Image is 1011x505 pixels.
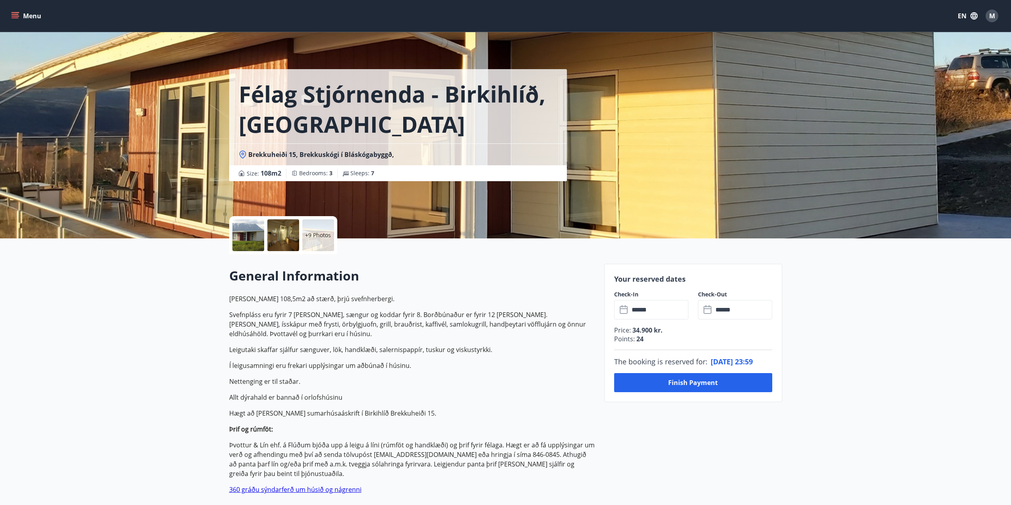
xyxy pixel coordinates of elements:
label: Check-In [614,290,688,298]
button: menu [10,9,44,23]
label: Check-Out [698,290,772,298]
span: 3 [329,169,332,177]
h1: Félag Stjórnenda - Birkihlíð, [GEOGRAPHIC_DATA] [239,79,557,139]
p: Allt dýrahald er bannað í orlofshúsinu [229,393,595,402]
span: [DATE] 23:59 [711,357,753,366]
span: Sleeps : [350,169,374,177]
p: Your reserved dates [614,274,772,284]
p: Points : [614,335,772,343]
button: Finish payment [614,373,772,392]
span: The booking is reserved for : [614,356,708,367]
h2: General Information [229,267,595,284]
span: Size : [247,168,281,178]
p: Í leigusamningi eru frekari upplýsingar um aðbúnað í húsinu. [229,361,595,370]
span: Bedrooms : [299,169,332,177]
span: 108 m2 [261,169,281,178]
p: Svefnpláss eru fyrir 7 [PERSON_NAME], sængur og koddar fyrir 8. Borðbúnaður er fyrir 12 [PERSON_N... [229,310,595,339]
p: [PERSON_NAME] 108,5m2 að stærð, þrjú svefnherbergi. [229,294,595,304]
strong: Þrif og rúmföt: [229,425,273,433]
p: +9 Photos [305,231,331,239]
p: Hægt að [PERSON_NAME] sumarhúsaáskrift í Birkihlíð Brekkuheiði 15. [229,408,595,418]
span: 7 [371,169,374,177]
a: 360 gráðu sýndarferð um húsið og nágrenni [229,485,361,494]
span: M [989,12,995,20]
p: Leigutaki skaffar sjálfur sænguver, lök, handklæði, salernispappír, tuskur og viskustyrkki. [229,345,595,354]
button: M [982,6,1001,25]
span: Brekkuheiði 15, Brekkuskógi í Bláskógabyggð, [248,150,394,159]
span: 24 [635,335,644,343]
button: EN [955,9,981,23]
p: Þvottur & Lín ehf. á Flúðum bjóða upp á leigu á líni (rúmföt og handklæði) og þrif fyrir félaga. ... [229,440,595,478]
span: 34.900 kr. [631,326,663,335]
p: Price : [614,326,772,335]
p: Nettenging er til staðar. [229,377,595,386]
